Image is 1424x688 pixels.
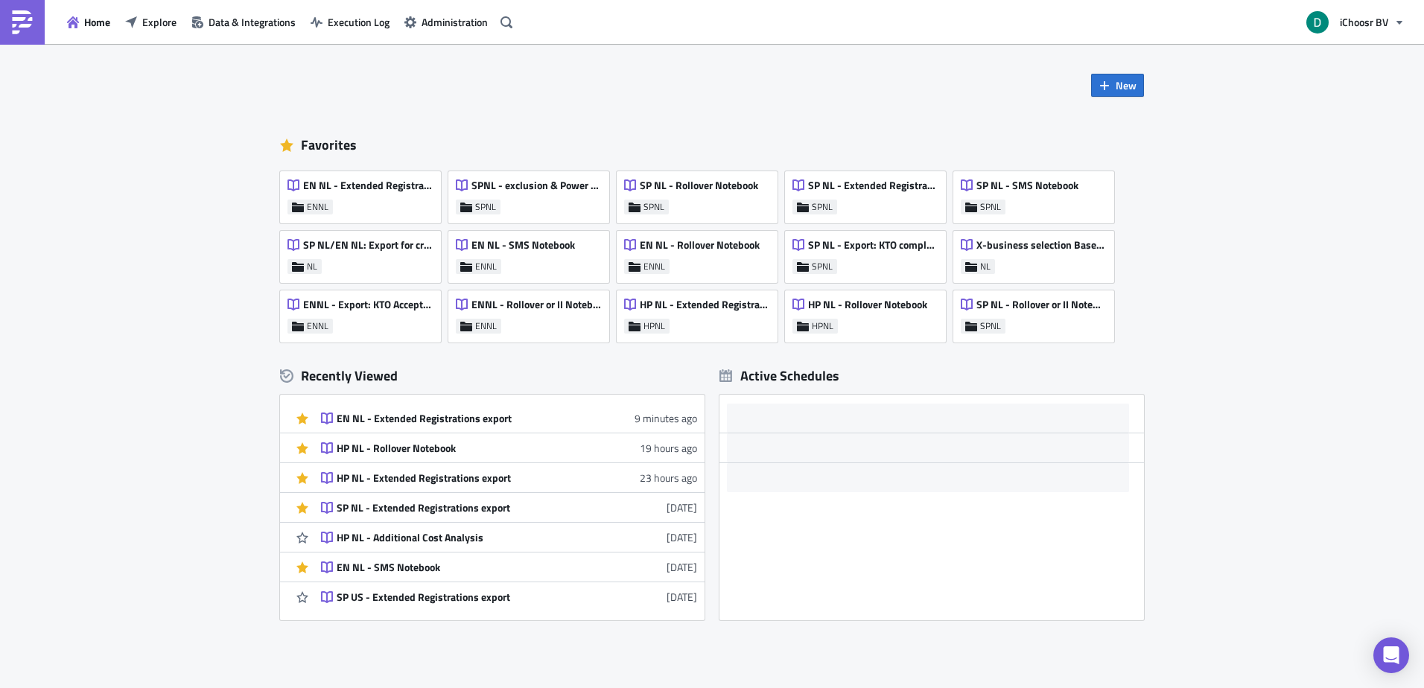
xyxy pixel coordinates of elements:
[321,523,697,552] a: HP NL - Additional Cost Analysis[DATE]
[303,179,433,192] span: EN NL - Extended Registrations export
[321,582,697,611] a: SP US - Extended Registrations export[DATE]
[640,470,697,485] time: 2025-09-02T08:04:48Z
[1373,637,1409,673] div: Open Intercom Messenger
[448,283,617,343] a: ENNL - Rollover or II NotebookENNL
[280,283,448,343] a: ENNL - Export: KTO Accepted #4000 for VEHENNL
[321,552,697,582] a: EN NL - SMS Notebook[DATE]
[1297,6,1413,39] button: iChoosr BV
[448,223,617,283] a: EN NL - SMS NotebookENNL
[635,410,697,426] time: 2025-09-03T07:03:07Z
[280,164,448,223] a: EN NL - Extended Registrations exportENNL
[471,238,575,252] span: EN NL - SMS Notebook
[84,14,110,30] span: Home
[307,201,328,213] span: ENNL
[808,238,938,252] span: SP NL - Export: KTO completed/declined #4000 for VEH
[307,261,317,273] span: NL
[321,404,697,433] a: EN NL - Extended Registrations export9 minutes ago
[812,261,833,273] span: SPNL
[303,298,433,311] span: ENNL - Export: KTO Accepted #4000 for VEH
[667,500,697,515] time: 2025-09-01T15:21:13Z
[471,298,601,311] span: ENNL - Rollover or II Notebook
[184,10,303,34] button: Data & Integrations
[617,164,785,223] a: SP NL - Rollover NotebookSPNL
[980,261,991,273] span: NL
[980,201,1001,213] span: SPNL
[321,433,697,462] a: HP NL - Rollover Notebook19 hours ago
[1116,77,1137,93] span: New
[617,223,785,283] a: EN NL - Rollover NotebookENNL
[785,283,953,343] a: HP NL - Rollover NotebookHPNL
[337,561,597,574] div: EN NL - SMS Notebook
[976,238,1106,252] span: X-business selection Base from ENNL
[209,14,296,30] span: Data & Integrations
[1340,14,1388,30] span: iChoosr BV
[397,10,495,34] button: Administration
[643,201,664,213] span: SPNL
[640,440,697,456] time: 2025-09-02T11:43:47Z
[643,320,665,332] span: HPNL
[475,261,497,273] span: ENNL
[812,201,833,213] span: SPNL
[640,179,758,192] span: SP NL - Rollover Notebook
[337,590,597,604] div: SP US - Extended Registrations export
[307,320,328,332] span: ENNL
[785,223,953,283] a: SP NL - Export: KTO completed/declined #4000 for VEHSPNL
[617,283,785,343] a: HP NL - Extended Registrations exportHPNL
[280,223,448,283] a: SP NL/EN NL: Export for cross check with CRM VEHNL
[303,238,433,252] span: SP NL/EN NL: Export for cross check with CRM VEH
[60,10,118,34] button: Home
[280,365,705,387] div: Recently Viewed
[475,320,497,332] span: ENNL
[980,320,1001,332] span: SPNL
[1091,74,1144,97] button: New
[640,298,769,311] span: HP NL - Extended Registrations export
[976,179,1078,192] span: SP NL - SMS Notebook
[337,471,597,485] div: HP NL - Extended Registrations export
[953,164,1122,223] a: SP NL - SMS NotebookSPNL
[118,10,184,34] button: Explore
[448,164,617,223] a: SPNL - exclusion & Power back to grid listSPNL
[321,463,697,492] a: HP NL - Extended Registrations export23 hours ago
[280,134,1144,156] div: Favorites
[337,531,597,544] div: HP NL - Additional Cost Analysis
[785,164,953,223] a: SP NL - Extended Registrations exportSPNL
[808,298,927,311] span: HP NL - Rollover Notebook
[953,223,1122,283] a: X-business selection Base from ENNLNL
[640,238,760,252] span: EN NL - Rollover Notebook
[328,14,390,30] span: Execution Log
[1305,10,1330,35] img: Avatar
[643,261,665,273] span: ENNL
[953,283,1122,343] a: SP NL - Rollover or II NotebookSPNL
[10,10,34,34] img: PushMetrics
[475,201,496,213] span: SPNL
[812,320,833,332] span: HPNL
[321,493,697,522] a: SP NL - Extended Registrations export[DATE]
[422,14,488,30] span: Administration
[667,589,697,605] time: 2025-08-14T09:25:16Z
[471,179,601,192] span: SPNL - exclusion & Power back to grid list
[303,10,397,34] button: Execution Log
[142,14,177,30] span: Explore
[976,298,1106,311] span: SP NL - Rollover or II Notebook
[667,559,697,575] time: 2025-08-21T13:12:07Z
[337,442,597,455] div: HP NL - Rollover Notebook
[337,412,597,425] div: EN NL - Extended Registrations export
[667,529,697,545] time: 2025-08-26T15:13:54Z
[337,501,597,515] div: SP NL - Extended Registrations export
[719,367,839,384] div: Active Schedules
[808,179,938,192] span: SP NL - Extended Registrations export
